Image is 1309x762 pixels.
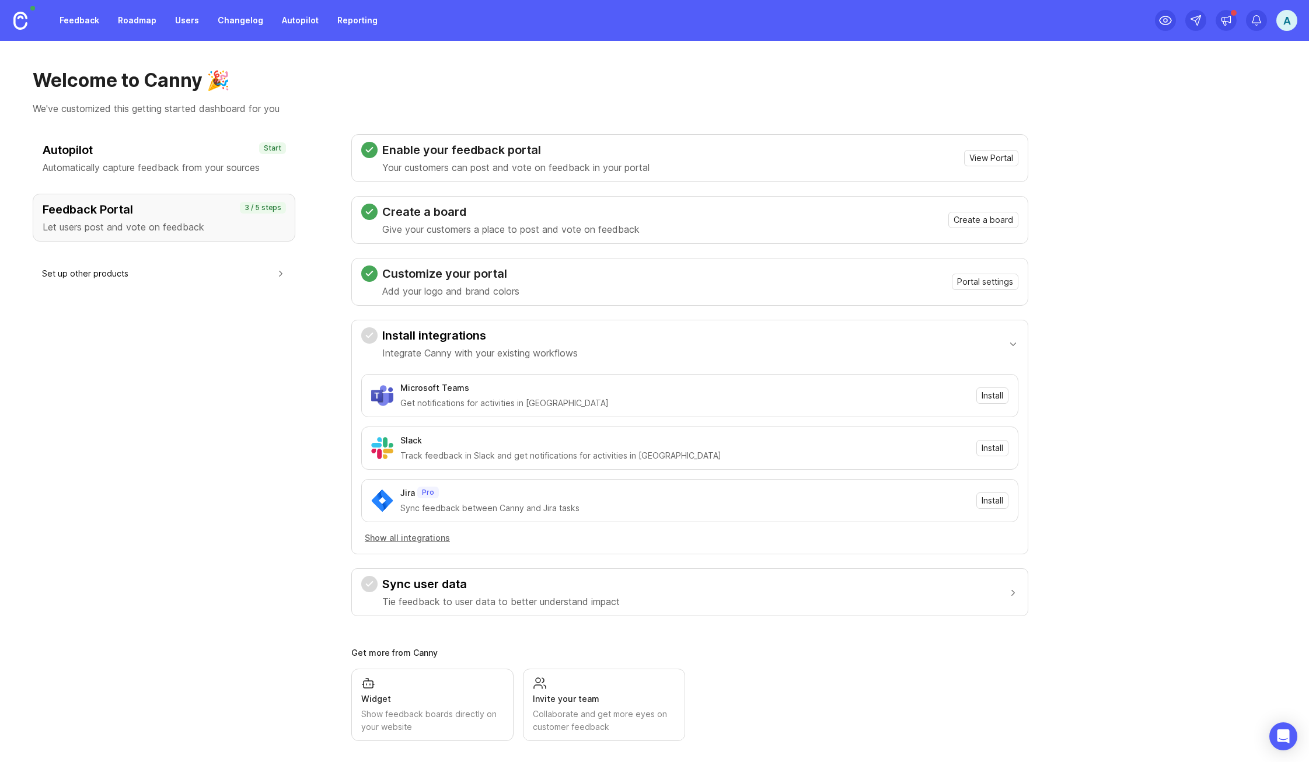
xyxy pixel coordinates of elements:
img: Canny Home [13,12,27,30]
h1: Welcome to Canny 🎉 [33,69,1276,92]
div: Open Intercom Messenger [1269,722,1297,750]
button: Install integrationsIntegrate Canny with your existing workflows [361,320,1018,367]
h3: Sync user data [382,576,620,592]
button: Show all integrations [361,532,453,544]
a: Users [168,10,206,31]
span: Create a board [954,214,1013,226]
button: View Portal [964,150,1018,166]
span: View Portal [969,152,1013,164]
a: Roadmap [111,10,163,31]
h3: Enable your feedback portal [382,142,650,158]
p: Integrate Canny with your existing workflows [382,346,578,360]
h3: Install integrations [382,327,578,344]
a: Autopilot [275,10,326,31]
span: Portal settings [957,276,1013,288]
h3: Customize your portal [382,265,519,282]
a: Invite your teamCollaborate and get more eyes on customer feedback [523,669,685,741]
h3: Autopilot [43,142,285,158]
a: Reporting [330,10,385,31]
button: Create a board [948,212,1018,228]
div: Install integrationsIntegrate Canny with your existing workflows [361,367,1018,554]
button: Feedback PortalLet users post and vote on feedback3 / 5 steps [33,194,295,242]
p: Automatically capture feedback from your sources [43,160,285,174]
button: AutopilotAutomatically capture feedback from your sourcesStart [33,134,295,182]
p: Add your logo and brand colors [382,284,519,298]
div: Track feedback in Slack and get notifications for activities in [GEOGRAPHIC_DATA] [400,449,969,462]
p: Let users post and vote on feedback [43,220,285,234]
button: Portal settings [952,274,1018,290]
div: Sync feedback between Canny and Jira tasks [400,502,969,515]
p: Give your customers a place to post and vote on feedback [382,222,640,236]
div: Collaborate and get more eyes on customer feedback [533,708,675,733]
img: Microsoft Teams [371,385,393,407]
span: Install [982,442,1003,454]
div: Invite your team [533,693,675,705]
p: Your customers can post and vote on feedback in your portal [382,160,650,174]
p: Tie feedback to user data to better understand impact [382,595,620,609]
a: Show all integrations [361,532,1018,544]
img: Slack [371,437,393,459]
div: Jira [400,487,415,499]
div: Get notifications for activities in [GEOGRAPHIC_DATA] [400,397,969,410]
a: WidgetShow feedback boards directly on your website [351,669,514,741]
button: Set up other products [42,260,286,286]
a: Feedback [53,10,106,31]
div: Show feedback boards directly on your website [361,708,504,733]
button: Install [976,440,1008,456]
div: Widget [361,693,504,705]
h3: Feedback Portal [43,201,285,218]
span: Install [982,390,1003,401]
button: Sync user dataTie feedback to user data to better understand impact [361,569,1018,616]
div: Get more from Canny [351,649,1028,657]
button: Install [976,387,1008,404]
button: Install [976,492,1008,509]
p: Pro [422,488,434,497]
h3: Create a board [382,204,640,220]
button: A [1276,10,1297,31]
div: Slack [400,434,422,447]
a: Changelog [211,10,270,31]
span: Install [982,495,1003,506]
p: 3 / 5 steps [245,203,281,212]
p: Start [264,144,281,153]
p: We've customized this getting started dashboard for you [33,102,1276,116]
div: Microsoft Teams [400,382,469,394]
img: Jira [371,490,393,512]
